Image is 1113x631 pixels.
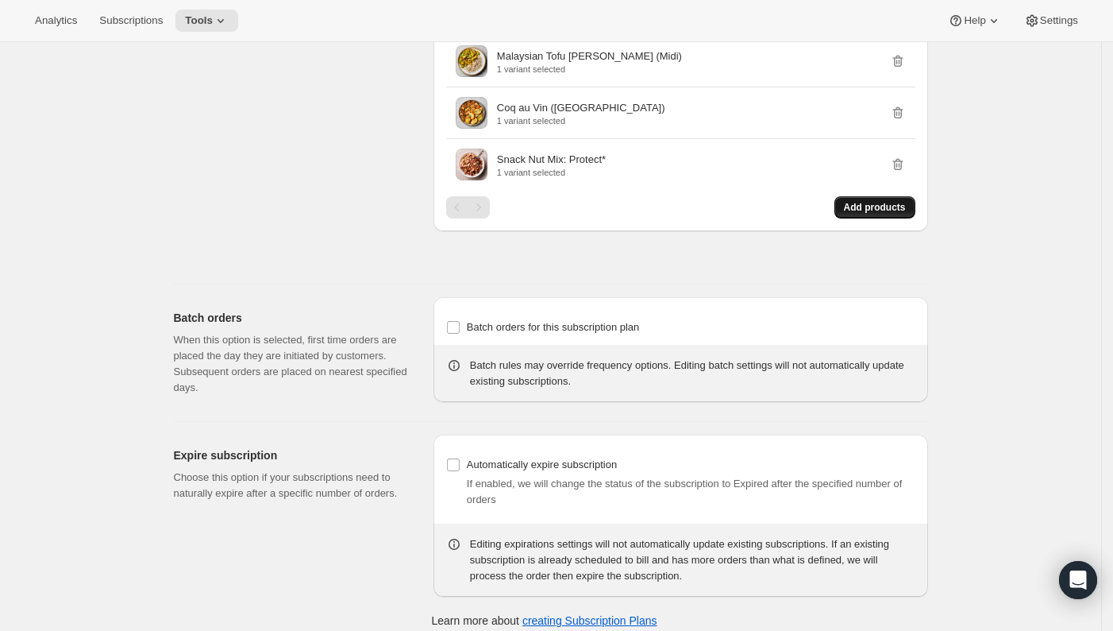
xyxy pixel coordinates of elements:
span: Help [964,14,985,27]
button: Add products [834,196,915,219]
span: Automatically expire subscription [467,459,617,470]
button: Tools [175,10,238,32]
img: Malaysian Tofu Curry (Midi) [456,45,487,77]
div: Editing expirations settings will not automatically update existing subscriptions. If an existing... [470,536,915,584]
span: Settings [1040,14,1078,27]
p: Choose this option if your subscriptions need to naturally expire after a specific number of orders. [174,470,408,501]
h2: Batch orders [174,310,408,326]
img: Coq au Vin (Mediterranean) [456,97,487,129]
p: 1 variant selected [497,64,682,74]
span: Subscriptions [99,14,163,27]
span: Batch orders for this subscription plan [467,321,640,333]
span: If enabled, we will change the status of the subscription to Expired after the specified number o... [467,478,902,505]
a: creating Subscription Plans [522,614,657,627]
button: Analytics [25,10,87,32]
p: When this option is selected, first time orders are placed the day they are initiated by customer... [174,332,408,396]
div: Open Intercom Messenger [1059,561,1097,599]
button: Help [938,10,1011,32]
span: Tools [185,14,213,27]
button: Settings [1015,10,1088,32]
p: Snack Nut Mix: Protect* [497,152,606,168]
p: Learn more about [431,613,657,629]
p: Coq au Vin ([GEOGRAPHIC_DATA]) [497,100,665,116]
nav: Pagination [446,196,490,219]
span: Add products [844,201,906,214]
div: Batch rules may override frequency options. Editing batch settings will not automatically update ... [470,358,915,389]
p: Malaysian Tofu [PERSON_NAME] (Midi) [497,48,682,64]
img: Snack Nut Mix: Protect* [456,149,487,180]
p: 1 variant selected [497,116,665,126]
span: Analytics [35,14,77,27]
button: Subscriptions [90,10,172,32]
h2: Expire subscription [174,447,408,463]
p: 1 variant selected [497,168,606,177]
